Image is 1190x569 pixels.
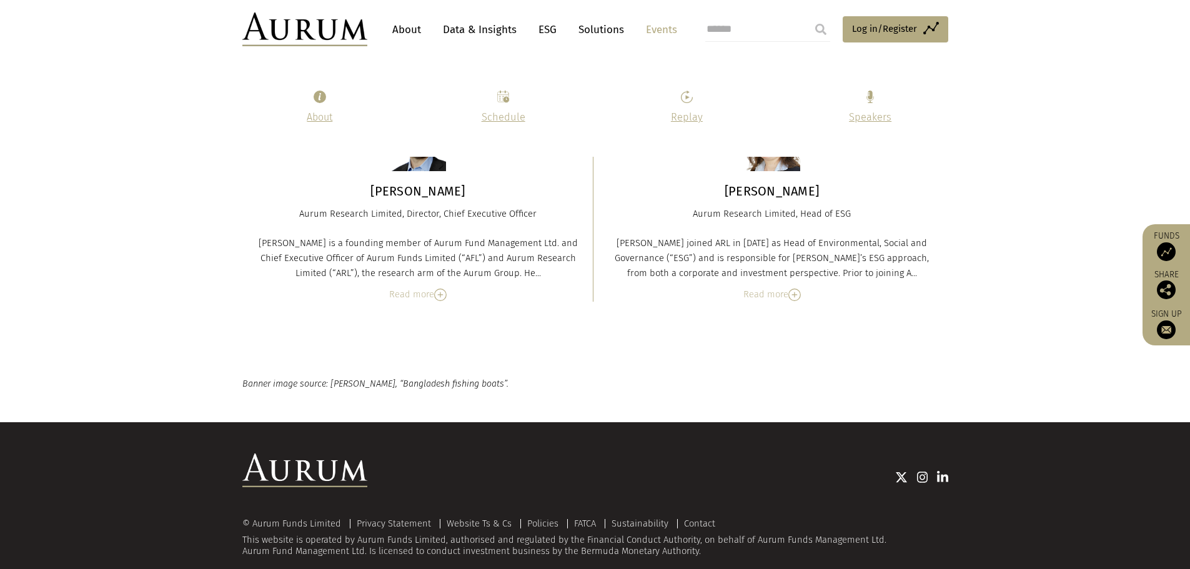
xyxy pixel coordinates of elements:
img: Read More [788,289,801,301]
a: Sign up [1149,309,1184,339]
img: Sign up to our newsletter [1157,320,1176,339]
div: Read more [609,287,935,302]
span: Bangladesh fishing boats”. [403,379,508,389]
p: Banner image source: [PERSON_NAME], “ [242,377,948,391]
a: ESG [532,18,563,41]
a: Solutions [572,18,630,41]
a: Contact [684,518,715,529]
h3: [PERSON_NAME] [255,184,580,199]
a: Policies [527,518,558,529]
a: Events [640,18,677,41]
img: Twitter icon [895,471,908,483]
a: Replay [671,111,703,123]
a: Schedule [482,111,525,123]
a: Speakers [849,111,891,123]
a: Website Ts & Cs [447,518,512,529]
div: This website is operated by Aurum Funds Limited, authorised and regulated by the Financial Conduc... [242,518,948,557]
a: Privacy Statement [357,518,431,529]
div: Read more [255,287,580,302]
a: Sustainability [612,518,668,529]
div: [PERSON_NAME] is a founding member of Aurum Fund Management Ltd. and Chief Executive Officer of A... [255,236,580,280]
img: Share this post [1157,280,1176,299]
div: © Aurum Funds Limited [242,519,347,528]
div: Aurum Research Limited, Head of ESG [609,207,935,302]
a: FATCA [574,518,596,529]
div: [PERSON_NAME] joined ARL in [DATE] as Head of Environmental, Social and Governance (“ESG”) and is... [609,236,935,280]
a: Data & Insights [437,18,523,41]
img: Aurum [242,12,367,46]
span: Log in/Register [852,21,917,36]
a: Log in/Register [843,16,948,42]
a: About [307,111,332,123]
h3: [PERSON_NAME] [609,184,935,199]
div: Share [1149,270,1184,299]
a: About [386,18,427,41]
img: Linkedin icon [937,471,948,483]
img: Access Funds [1157,242,1176,261]
input: Submit [808,17,833,42]
img: Read More [434,289,447,301]
img: Instagram icon [917,471,928,483]
div: Aurum Research Limited, Director, Chief Executive Officer [255,207,580,302]
img: Aurum Logo [242,453,367,487]
a: Funds [1149,230,1184,261]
